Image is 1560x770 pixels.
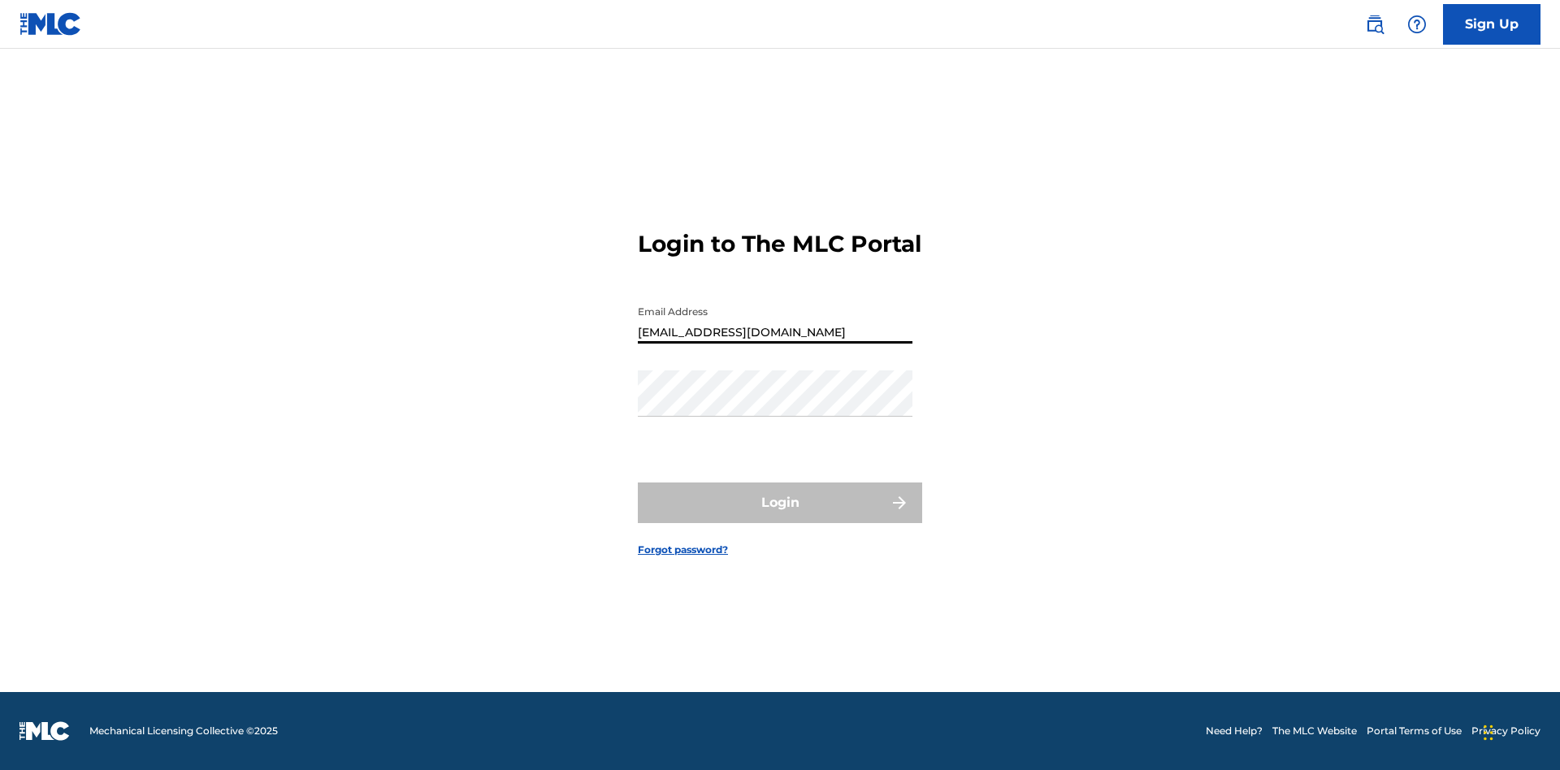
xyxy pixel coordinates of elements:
[89,724,278,738] span: Mechanical Licensing Collective © 2025
[1401,8,1433,41] div: Help
[1272,724,1357,738] a: The MLC Website
[638,230,921,258] h3: Login to The MLC Portal
[1484,708,1493,757] div: Drag
[1471,724,1540,738] a: Privacy Policy
[19,721,70,741] img: logo
[638,543,728,557] a: Forgot password?
[1443,4,1540,45] a: Sign Up
[1206,724,1263,738] a: Need Help?
[1407,15,1427,34] img: help
[1358,8,1391,41] a: Public Search
[1365,15,1384,34] img: search
[1479,692,1560,770] iframe: Chat Widget
[1367,724,1462,738] a: Portal Terms of Use
[19,12,82,36] img: MLC Logo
